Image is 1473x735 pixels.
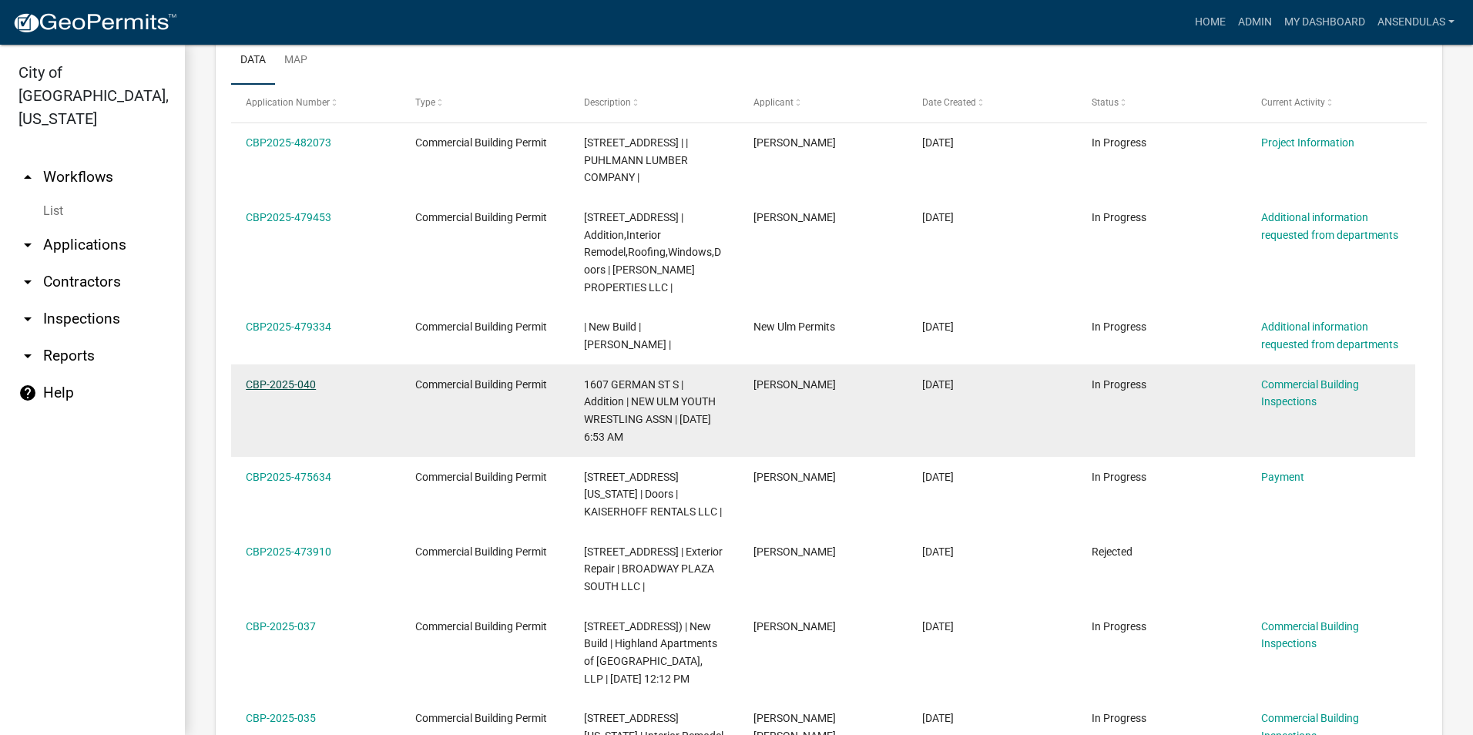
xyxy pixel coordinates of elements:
[415,97,435,108] span: Type
[753,136,836,149] span: Jared Puhlmann
[18,273,37,291] i: arrow_drop_down
[922,471,954,483] span: 09/09/2025
[908,85,1077,122] datatable-header-cell: Date Created
[1092,620,1146,633] span: In Progress
[1261,321,1398,351] a: Additional information requested from departments
[1092,378,1146,391] span: In Progress
[1232,8,1278,37] a: Admin
[415,712,547,724] span: Commercial Building Permit
[246,471,331,483] a: CBP2025-475634
[584,378,716,443] span: 1607 GERMAN ST S | Addition | NEW ULM YOUTH WRESTLING ASSN | 09/22/2025 6:53 AM
[753,321,835,333] span: New Ulm Permits
[753,97,794,108] span: Applicant
[415,136,547,149] span: Commercial Building Permit
[753,545,836,558] span: randy poehler
[584,211,721,294] span: 2000 BROADWAY ST S | Addition,Interior Remodel,Roofing,Windows,Doors | SCHUMM PROPERTIES LLC |
[18,384,37,402] i: help
[922,378,954,391] span: 09/11/2025
[1261,136,1354,149] a: Project Information
[246,211,331,223] a: CBP2025-479453
[584,471,722,519] span: 215 1/2 N MINNESOTA ST | Doors | KAISERHOFF RENTALS LLC |
[922,321,954,333] span: 09/16/2025
[246,712,316,724] a: CBP-2025-035
[753,620,836,633] span: Zac Rosenow
[246,321,331,333] a: CBP2025-479334
[1092,712,1146,724] span: In Progress
[584,136,688,184] span: 301 1ST ST S | | PUHLMANN LUMBER COMPANY |
[1261,97,1325,108] span: Current Activity
[1092,471,1146,483] span: In Progress
[18,310,37,328] i: arrow_drop_down
[753,211,836,223] span: Jordan Swenson
[246,545,331,558] a: CBP2025-473910
[246,378,316,391] a: CBP-2025-040
[922,545,954,558] span: 09/04/2025
[275,36,317,86] a: Map
[18,347,37,365] i: arrow_drop_down
[415,471,547,483] span: Commercial Building Permit
[415,378,547,391] span: Commercial Building Permit
[18,168,37,186] i: arrow_drop_up
[753,471,836,483] span: Herb Knutson
[1092,211,1146,223] span: In Progress
[584,545,723,593] span: 1627 BROADWAY ST S | Exterior Repair | BROADWAY PLAZA SOUTH LLC |
[1261,620,1359,650] a: Commercial Building Inspections
[922,712,954,724] span: 08/14/2025
[1278,8,1371,37] a: My Dashboard
[922,136,954,149] span: 09/22/2025
[401,85,570,122] datatable-header-cell: Type
[584,321,671,351] span: | New Build | MICHAEL MCDERMOTT |
[1092,136,1146,149] span: In Progress
[246,136,331,149] a: CBP2025-482073
[922,211,954,223] span: 09/16/2025
[415,321,547,333] span: Commercial Building Permit
[922,97,976,108] span: Date Created
[415,620,547,633] span: Commercial Building Permit
[753,378,836,391] span: Coleman Cihak
[231,85,401,122] datatable-header-cell: Application Number
[739,85,908,122] datatable-header-cell: Applicant
[415,211,547,223] span: Commercial Building Permit
[922,620,954,633] span: 08/20/2025
[18,236,37,254] i: arrow_drop_down
[569,85,739,122] datatable-header-cell: Description
[1189,8,1232,37] a: Home
[246,620,316,633] a: CBP-2025-037
[1261,211,1398,241] a: Additional information requested from departments
[1371,8,1461,37] a: ansendulas
[231,36,275,86] a: Data
[584,97,631,108] span: Description
[246,97,330,108] span: Application Number
[1261,378,1359,408] a: Commercial Building Inspections
[1246,85,1415,122] datatable-header-cell: Current Activity
[1077,85,1247,122] datatable-header-cell: Status
[1261,471,1304,483] a: Payment
[415,545,547,558] span: Commercial Building Permit
[1092,97,1119,108] span: Status
[1092,545,1132,558] span: Rejected
[1092,321,1146,333] span: In Progress
[584,620,717,685] span: 905 N Highland Ave (Building #2) | New Build | Highland Apartments of New Ulm, LLP | 09/03/2025 1...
